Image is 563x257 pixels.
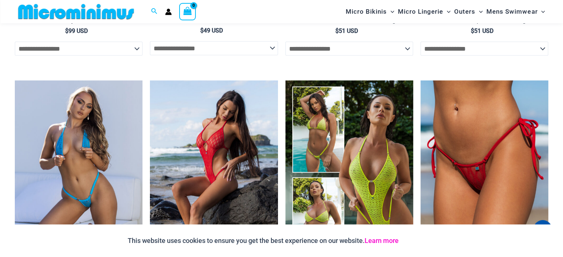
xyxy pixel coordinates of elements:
[128,235,399,246] p: This website uses cookies to ensure you get the best experience on our website.
[65,27,68,34] span: $
[443,2,450,21] span: Menu Toggle
[344,2,396,21] a: Micro BikinisMenu ToggleMenu Toggle
[454,2,475,21] span: Outers
[396,2,452,21] a: Micro LingerieMenu ToggleMenu Toggle
[475,2,483,21] span: Menu Toggle
[179,3,196,20] a: View Shopping Cart, empty
[165,9,172,15] a: Account icon link
[537,2,545,21] span: Menu Toggle
[387,2,394,21] span: Menu Toggle
[485,2,547,21] a: Mens SwimwearMenu ToggleMenu Toggle
[470,27,493,34] bdi: 51 USD
[335,27,339,34] span: $
[200,27,204,34] span: $
[151,7,158,16] a: Search icon link
[398,2,443,21] span: Micro Lingerie
[404,232,436,250] button: Accept
[365,237,399,244] a: Learn more
[343,1,548,22] nav: Site Navigation
[452,2,485,21] a: OutersMenu ToggleMenu Toggle
[65,27,88,34] bdi: 99 USD
[486,2,537,21] span: Mens Swimwear
[15,3,137,20] img: MM SHOP LOGO FLAT
[200,27,223,34] bdi: 49 USD
[346,2,387,21] span: Micro Bikinis
[335,27,358,34] bdi: 51 USD
[470,27,474,34] span: $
